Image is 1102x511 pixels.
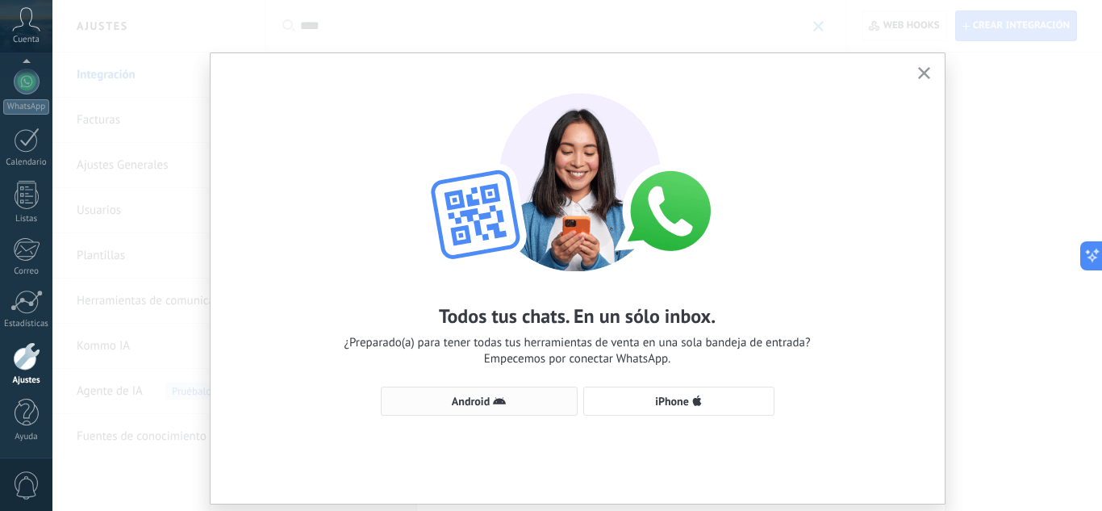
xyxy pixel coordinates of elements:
[3,432,50,442] div: Ayuda
[3,375,50,386] div: Ajustes
[3,214,50,224] div: Listas
[13,35,40,45] span: Cuenta
[3,266,50,277] div: Correo
[452,396,490,407] span: Android
[583,387,774,416] button: iPhone
[400,77,755,271] img: wa-lite-select-device.png
[344,335,810,367] span: ¿Preparado(a) para tener todas tus herramientas de venta en una sola bandeja de entrada? Empecemo...
[3,99,49,115] div: WhatsApp
[381,387,578,416] button: Android
[655,396,689,407] span: iPhone
[439,304,716,329] h2: Todos tus chats. En un sólo inbox.
[3,319,50,329] div: Estadísticas
[3,157,50,168] div: Calendario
